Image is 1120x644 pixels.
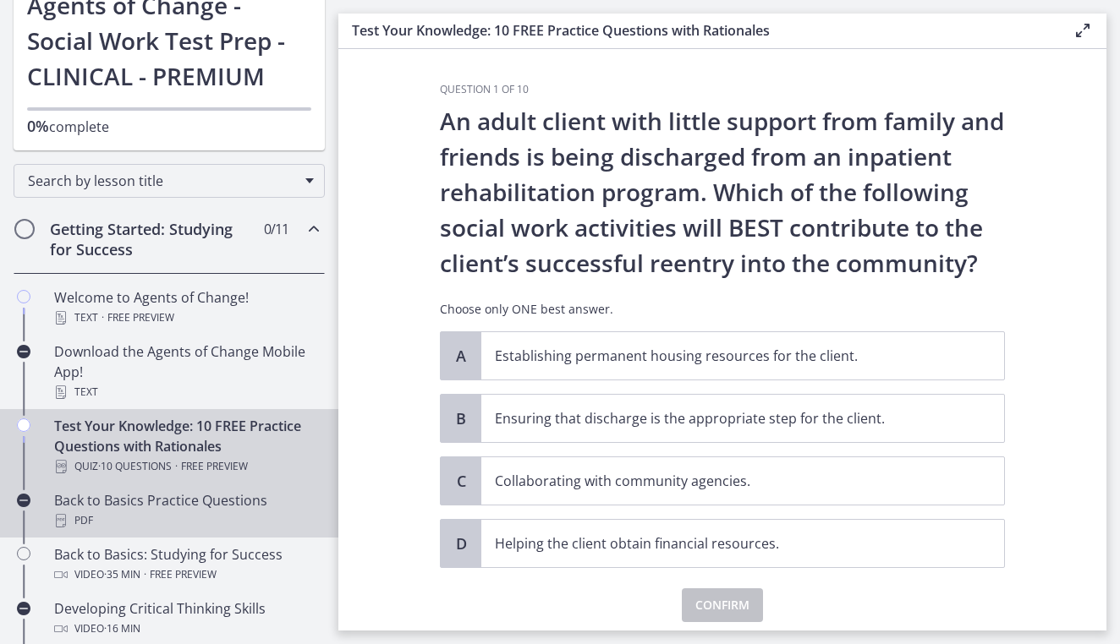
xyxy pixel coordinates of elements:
div: Text [54,382,318,402]
span: A [451,346,471,366]
div: Video [54,619,318,639]
div: Quiz [54,456,318,477]
span: · 10 Questions [98,456,172,477]
span: B [451,408,471,428]
div: Back to Basics: Studying for Success [54,544,318,585]
span: · [102,308,104,328]
div: Developing Critical Thinking Skills [54,598,318,639]
p: Helping the client obtain financial resources. [495,533,957,554]
p: complete [27,116,311,137]
div: Test Your Knowledge: 10 FREE Practice Questions with Rationales [54,416,318,477]
button: Confirm [682,588,763,622]
span: C [451,471,471,491]
span: 0 / 11 [264,219,288,239]
p: Establishing permanent housing resources for the client. [495,346,957,366]
span: Free preview [181,456,248,477]
span: Free preview [107,308,174,328]
div: Search by lesson title [14,164,325,198]
span: Confirm [695,595,749,615]
div: Text [54,308,318,328]
div: Video [54,565,318,585]
div: Welcome to Agents of Change! [54,287,318,328]
span: Search by lesson title [28,172,297,190]
span: · 16 min [104,619,140,639]
span: D [451,533,471,554]
p: An adult client with little support from family and friends is being discharged from an inpatient... [440,103,1005,281]
p: Choose only ONE best answer. [440,301,1005,318]
span: Free preview [150,565,217,585]
span: · [175,456,178,477]
div: PDF [54,510,318,531]
div: Back to Basics Practice Questions [54,490,318,531]
span: · [144,565,146,585]
p: Ensuring that discharge is the appropriate step for the client. [495,408,957,428]
span: · 35 min [104,565,140,585]
h3: Test Your Knowledge: 10 FREE Practice Questions with Rationales [352,20,1046,41]
h3: Question 1 of 10 [440,83,1005,96]
p: Collaborating with community agencies. [495,471,957,491]
span: 0% [27,116,49,136]
h2: Getting Started: Studying for Success [50,219,256,259]
div: Download the Agents of Change Mobile App! [54,341,318,402]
